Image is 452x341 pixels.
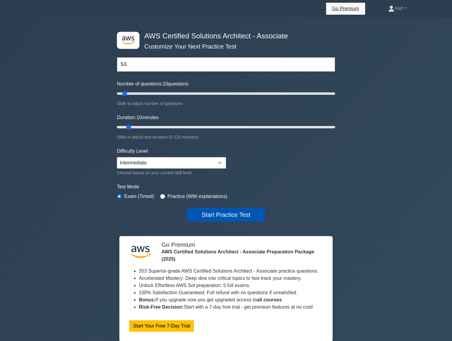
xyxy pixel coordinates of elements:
[187,208,265,222] button: Start Practice Test
[117,80,188,88] label: Number of questions: questions
[129,320,194,332] a: Start Your Free 7-Day Trial
[117,100,335,107] div: Slide to adjust number of questions
[117,170,226,176] div: Choose based on your current skill level
[117,134,335,140] div: Slide to adjust test duration (5-120 minutes)
[124,193,154,200] label: Exam (Timed)
[117,114,159,121] label: Duration: minutes
[136,115,142,120] span: 10
[167,193,227,200] label: Practice (With explanations)
[117,57,335,72] input: Start typing to filter on topic or concept...
[328,5,363,12] a: Go Premium
[163,81,168,86] span: 10
[142,32,306,40] h4: AWS Certified Solutions Architect - Associate
[117,183,335,190] label: Test Mode
[374,2,421,14] a: Asd
[117,148,148,155] label: Difficulty Level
